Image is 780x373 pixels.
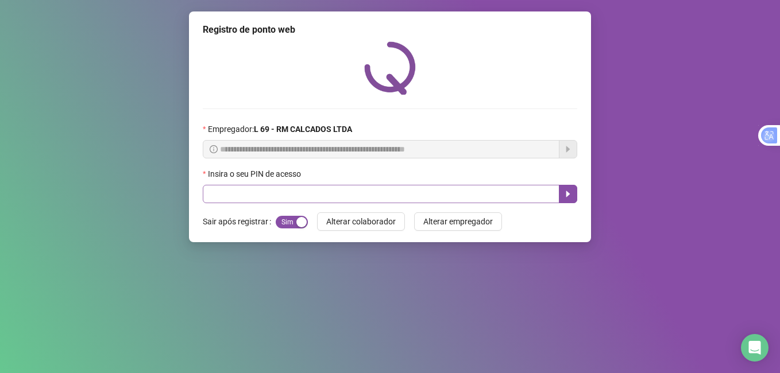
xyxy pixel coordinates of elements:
[203,212,276,231] label: Sair após registrar
[254,125,352,134] strong: L 69 - RM CALCADOS LTDA
[741,334,769,362] div: Open Intercom Messenger
[364,41,416,95] img: QRPoint
[563,189,573,199] span: caret-right
[414,212,502,231] button: Alterar empregador
[317,212,405,231] button: Alterar colaborador
[210,145,218,153] span: info-circle
[423,215,493,228] span: Alterar empregador
[203,168,308,180] label: Insira o seu PIN de acesso
[208,123,352,135] span: Empregador :
[203,23,577,37] div: Registro de ponto web
[326,215,396,228] span: Alterar colaborador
